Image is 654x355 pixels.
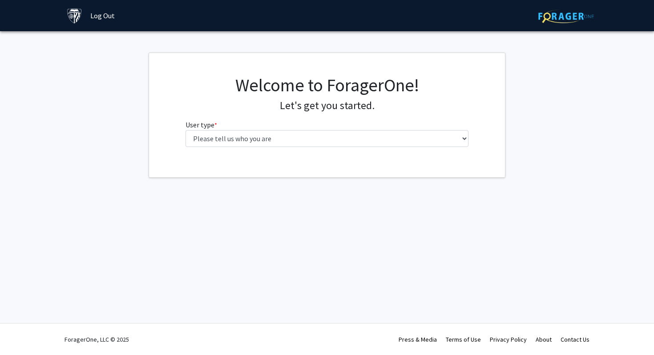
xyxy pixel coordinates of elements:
div: ForagerOne, LLC © 2025 [65,324,129,355]
h1: Welcome to ForagerOne! [186,74,469,96]
a: Terms of Use [446,335,481,343]
img: Johns Hopkins University Logo [67,8,82,24]
a: Contact Us [561,335,589,343]
a: Press & Media [399,335,437,343]
label: User type [186,119,217,130]
a: Privacy Policy [490,335,527,343]
h4: Let's get you started. [186,99,469,112]
img: ForagerOne Logo [538,9,594,23]
iframe: Chat [7,315,38,348]
a: About [536,335,552,343]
